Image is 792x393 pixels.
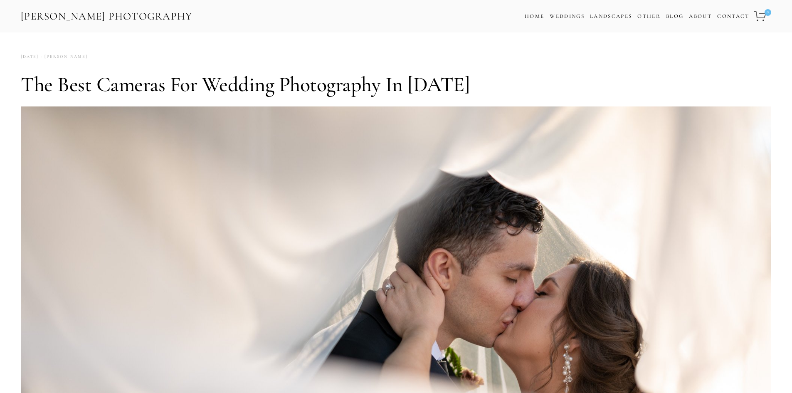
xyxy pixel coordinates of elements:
[689,10,712,22] a: About
[550,13,585,20] a: Weddings
[21,72,771,97] h1: The Best Cameras for Wedding Photography in [DATE]
[666,10,683,22] a: Blog
[753,6,772,26] a: 0 items in cart
[525,10,544,22] a: Home
[765,9,771,16] span: 0
[637,13,661,20] a: Other
[20,7,193,26] a: [PERSON_NAME] Photography
[717,10,749,22] a: Contact
[21,51,39,62] time: [DATE]
[39,51,88,62] a: [PERSON_NAME]
[590,13,632,20] a: Landscapes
